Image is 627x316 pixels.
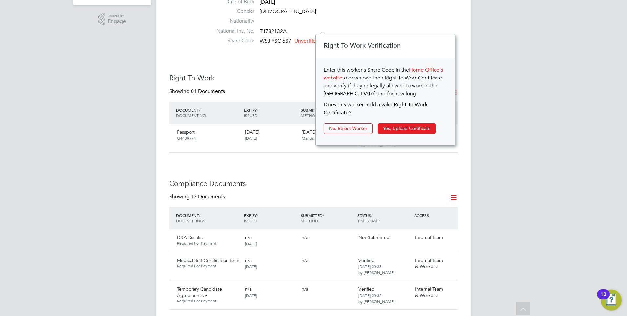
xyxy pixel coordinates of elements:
span: by [PERSON_NAME]. [358,142,395,147]
div: DOCUMENT [174,210,242,227]
span: [DATE] [245,241,257,246]
span: [DATE] 20:32 by [PERSON_NAME]. [358,293,395,304]
span: Required For Payment [177,263,240,269]
span: Manual by [PERSON_NAME]. [302,135,353,141]
div: Showing [169,88,226,95]
span: [DATE] 20:38 by [PERSON_NAME]. [358,264,395,275]
span: / [199,107,200,113]
span: TIMESTAMP [357,218,380,223]
label: National Ins. No. [209,28,254,34]
span: / [199,213,200,218]
span: n/a [302,286,308,292]
span: METHOD [301,113,318,118]
div: 13 [600,294,606,303]
span: [DATE] [245,264,257,269]
span: n/a [245,286,252,292]
div: [DATE] [299,126,356,144]
span: Engage [108,19,126,24]
div: STATUS [356,210,413,227]
label: Share Code [209,37,254,44]
span: Powered by [108,13,126,19]
span: n/a [245,258,252,263]
span: Internal Team & Workers [415,286,443,298]
button: Open Resource Center, 13 new notifications [601,290,622,311]
span: Unverified Right To Work [294,38,354,44]
button: Yes, Upload Certificate [378,123,436,134]
span: n/a [302,258,308,263]
span: WSJ YSC 6S7 [260,38,291,44]
span: DOC. SETTINGS [176,218,205,223]
a: Powered byEngage [98,13,126,26]
span: / [323,213,324,218]
p: Does this worker hold a valid Right To Work Certificate? [324,101,447,117]
p: Enter this worker's Share Code in the to download their Right To Work Ceritifcate and verify if t... [324,66,447,98]
span: 13 Documents [191,193,225,200]
span: [DATE] [245,135,257,141]
label: Gender [209,8,254,15]
span: Verified [358,286,374,292]
span: Not Submitted [358,235,390,240]
span: Verified [358,258,374,263]
span: Required For Payment [177,298,240,304]
div: SUBMITTED [299,210,356,227]
span: Medical Self-Certification form [177,258,239,263]
label: Nationality [209,18,254,25]
span: Internal Team & Workers [415,258,443,269]
button: No, Reject Worker [324,123,373,134]
span: Temporary Candidate Agreement v9 [177,286,222,298]
div: [DATE] [242,126,299,144]
span: METHOD [301,218,318,223]
span: Required For Payment [177,241,240,246]
span: [DEMOGRAPHIC_DATA] [260,9,316,15]
h1: Right To Work Verification [324,41,448,50]
span: / [257,107,258,113]
span: D&A Results [177,235,203,240]
div: Showing [169,193,226,200]
div: ACCESS [413,210,458,221]
span: G4409774 [177,135,196,141]
div: SUBMITTED [299,104,356,121]
div: Passport [174,126,242,144]
h3: Compliance Documents [169,179,458,189]
span: ISSUED [244,113,257,118]
div: EXPIRY [242,104,299,121]
span: ISSUED [244,218,257,223]
div: DOCUMENT [174,104,242,121]
span: 01 Documents [191,88,225,95]
span: [DATE] [245,293,257,298]
span: DOCUMENT NO. [176,113,207,118]
span: / [257,213,258,218]
h3: Right To Work [169,74,458,83]
span: / [371,213,372,218]
span: n/a [245,235,252,240]
div: EXPIRY [242,210,299,227]
span: Internal Team [415,235,443,240]
span: n/a [302,235,308,240]
span: TJ782132A [260,28,287,34]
